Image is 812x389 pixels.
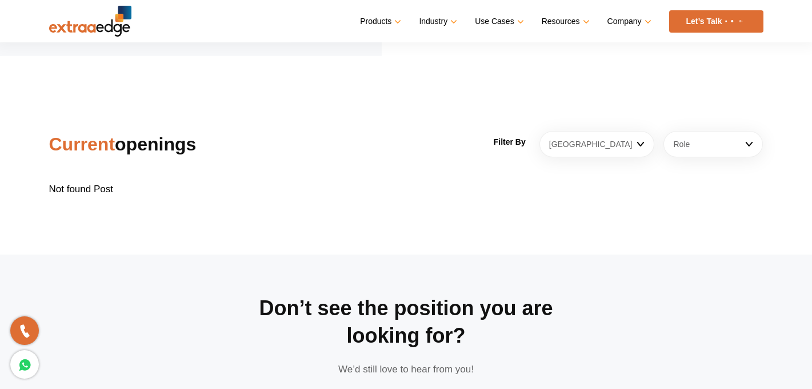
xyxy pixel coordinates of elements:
[360,13,399,30] a: Products
[235,361,578,378] p: We’d still love to hear from you!
[475,13,521,30] a: Use Cases
[49,134,115,154] span: Current
[669,10,763,33] a: Let’s Talk
[542,13,587,30] a: Resources
[49,130,276,158] h2: openings
[494,134,526,150] label: Filter By
[235,295,578,350] h2: Don’t see the position you are looking for?
[539,131,655,157] a: [GEOGRAPHIC_DATA]
[663,131,763,157] a: Role
[49,169,763,209] table: Not found Post
[607,13,649,30] a: Company
[419,13,455,30] a: Industry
